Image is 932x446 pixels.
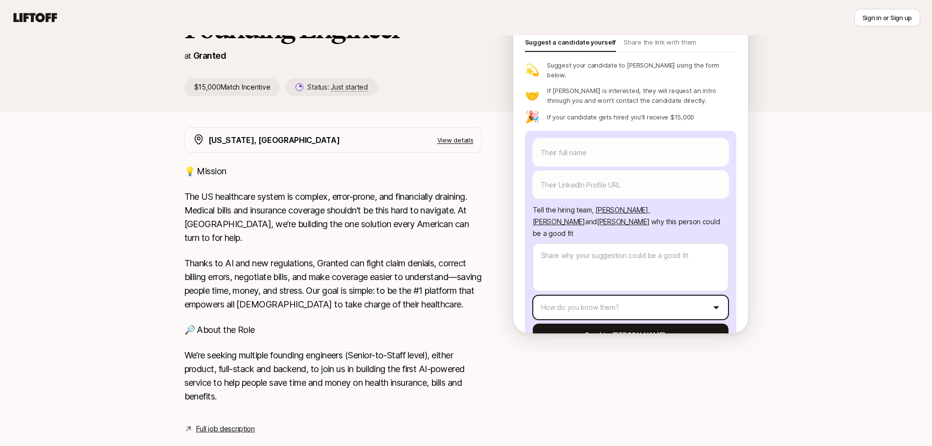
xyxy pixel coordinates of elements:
button: Send to [PERSON_NAME] [533,324,728,347]
button: Sign in or Sign up [854,9,920,26]
span: Just started [331,83,368,92]
p: $15,000 Match Incentive [184,78,280,96]
p: 💫 [525,64,540,76]
p: Status: [307,81,367,93]
p: Share the link with them [624,37,696,51]
p: [US_STATE], [GEOGRAPHIC_DATA] [208,134,340,146]
p: 🎉 [525,111,540,123]
p: View details [437,135,474,145]
a: Full job description [196,423,255,435]
p: at [184,49,191,62]
span: [PERSON_NAME] [595,206,648,214]
p: Thanks to AI and new regulations, Granted can fight claim denials, correct billing errors, negoti... [184,257,482,311]
a: Granted [193,50,226,61]
p: Suggest a candidate yourself [525,37,616,51]
span: [PERSON_NAME] [533,217,585,226]
p: 🔎 About the Role [184,323,482,337]
p: 💡 Mission [184,164,482,178]
p: Suggest your candidate to [PERSON_NAME] using the form below. [547,60,736,80]
p: If your candidate gets hired you'll receive $15,000 [547,112,694,122]
span: and [585,217,650,226]
span: [PERSON_NAME] [597,217,649,226]
h1: Founding Engineer [184,14,482,43]
p: We’re seeking multiple founding engineers (Senior-to-Staff level), either product, full-stack and... [184,349,482,403]
p: The US healthcare system is complex, error-prone, and financially draining. Medical bills and ins... [184,190,482,245]
p: Tell the hiring team, why this person could be a good fit [533,204,728,239]
p: 🤝 [525,90,540,101]
p: If [PERSON_NAME] is interested, they will request an intro through you and won't contact the cand... [547,86,736,105]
